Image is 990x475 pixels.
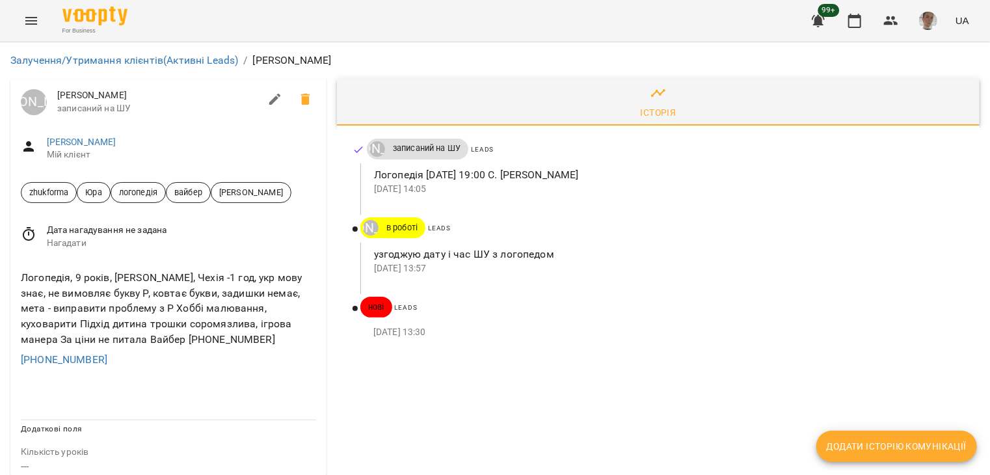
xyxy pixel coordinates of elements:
a: [PERSON_NAME] [21,89,47,115]
span: Leads [395,304,418,311]
img: 4dd45a387af7859874edf35ff59cadb1.jpg [919,12,937,30]
span: Юра [77,186,109,198]
button: Додати історію комунікації [816,431,977,462]
li: / [243,53,247,68]
span: Мій клієнт [47,148,316,161]
p: --- [21,459,316,474]
span: Leads [471,146,494,153]
span: UA [956,14,969,27]
span: нові [360,301,392,313]
div: Історія [641,105,676,120]
a: [PERSON_NAME] [367,141,385,157]
span: в роботі [379,222,425,234]
img: Voopty Logo [62,7,127,25]
p: [DATE] 13:30 [373,326,959,339]
span: Додаткові поля [21,424,82,433]
span: Дата нагадування не задана [47,224,316,237]
div: Юрій Тимочко [369,141,385,157]
p: узгоджую дату і час ШУ з логопедом [374,247,959,262]
button: Menu [16,5,47,36]
span: For Business [62,27,127,35]
span: Leads [428,224,451,232]
div: Юрій Тимочко [21,89,47,115]
span: вайбер [167,186,210,198]
span: Додати історію комунікації [827,439,967,454]
div: Юрій Тимочко [363,220,379,236]
a: [PERSON_NAME] [360,220,379,236]
span: [PERSON_NAME] [57,89,260,102]
a: [PERSON_NAME] [47,137,116,147]
p: field-description [21,446,316,459]
span: логопедія [111,186,165,198]
span: записаний на ШУ [57,102,260,115]
div: Логопедія, 9 років, [PERSON_NAME], Чехія -1 год, укр мову знає, не вимовляє букву Р, ковтає букви... [18,267,319,349]
span: zhukforma [21,186,76,198]
a: [PHONE_NUMBER] [21,353,107,366]
button: UA [950,8,974,33]
span: записаний на ШУ [385,142,468,154]
p: [PERSON_NAME] [253,53,332,68]
a: Залучення/Утримання клієнтів(Активні Leads) [10,54,238,66]
span: [PERSON_NAME] [211,186,291,198]
span: Нагадати [47,237,316,250]
p: Логопедія [DATE] 19:00 С. [PERSON_NAME] [374,167,959,183]
p: [DATE] 14:05 [374,183,959,196]
nav: breadcrumb [10,53,980,68]
p: [DATE] 13:57 [374,262,959,275]
span: 99+ [818,4,840,17]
